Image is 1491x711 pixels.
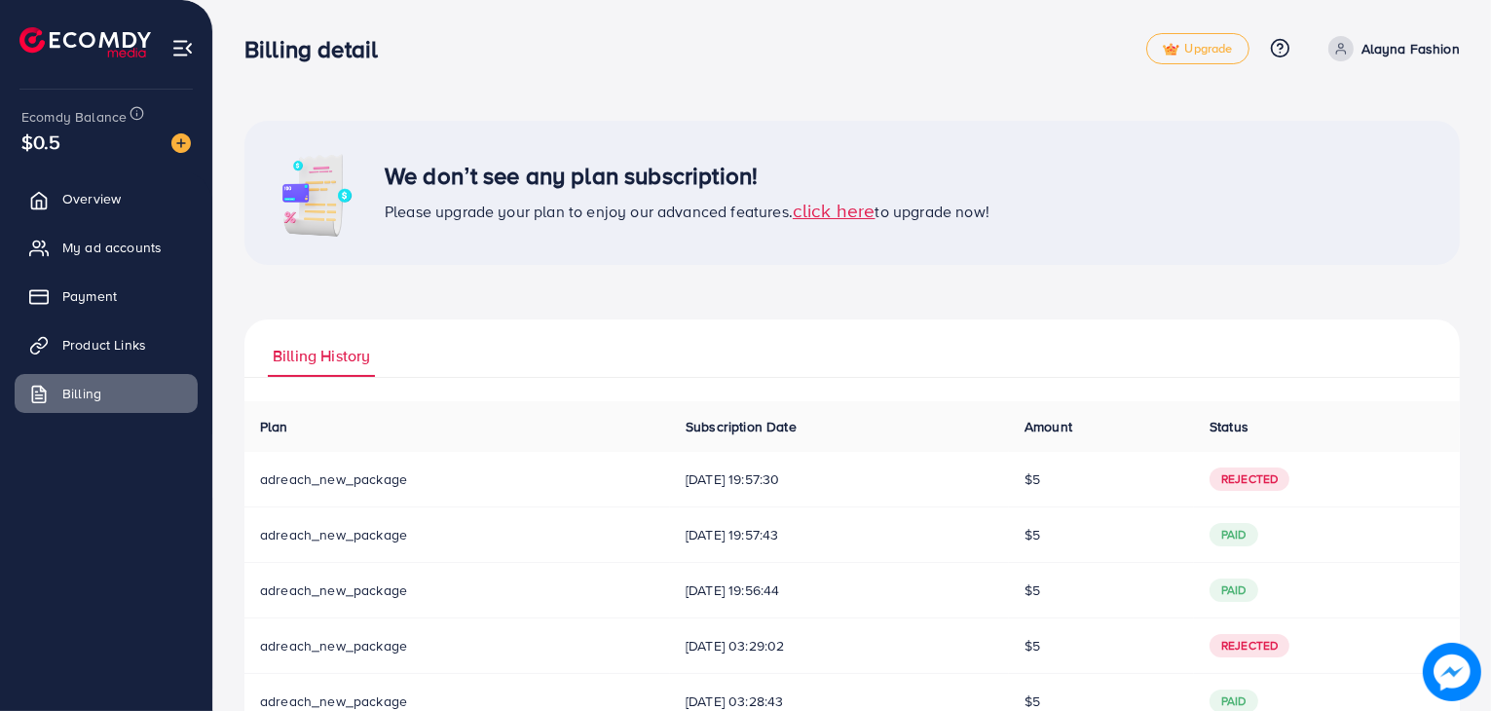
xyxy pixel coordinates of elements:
[21,107,127,127] span: Ecomdy Balance
[268,144,365,242] img: image
[1210,579,1258,602] span: paid
[260,417,288,436] span: Plan
[260,636,407,655] span: adreach_new_package
[1025,580,1040,600] span: $5
[686,469,993,489] span: [DATE] 19:57:30
[1025,469,1040,489] span: $5
[686,636,993,655] span: [DATE] 03:29:02
[1321,36,1460,61] a: Alayna Fashion
[260,469,407,489] span: adreach_new_package
[260,580,407,600] span: adreach_new_package
[1163,42,1233,56] span: Upgrade
[686,417,797,436] span: Subscription Date
[21,128,61,156] span: $0.5
[385,162,989,190] h3: We don’t see any plan subscription!
[1025,692,1040,711] span: $5
[62,335,146,355] span: Product Links
[1025,636,1040,655] span: $5
[1163,43,1179,56] img: tick
[1210,468,1289,491] span: Rejected
[15,179,198,218] a: Overview
[15,228,198,267] a: My ad accounts
[686,580,993,600] span: [DATE] 19:56:44
[1210,634,1289,657] span: Rejected
[1146,33,1249,64] a: tickUpgrade
[686,692,993,711] span: [DATE] 03:28:43
[19,27,151,57] img: logo
[15,277,198,316] a: Payment
[171,37,194,59] img: menu
[62,286,117,306] span: Payment
[260,692,407,711] span: adreach_new_package
[260,525,407,544] span: adreach_new_package
[273,345,370,367] span: Billing History
[793,197,876,223] span: click here
[15,374,198,413] a: Billing
[686,525,993,544] span: [DATE] 19:57:43
[62,238,162,257] span: My ad accounts
[1423,643,1481,701] img: image
[1210,523,1258,546] span: paid
[244,35,393,63] h3: Billing detail
[171,133,191,153] img: image
[1210,417,1249,436] span: Status
[62,384,101,403] span: Billing
[62,189,121,208] span: Overview
[1361,37,1460,60] p: Alayna Fashion
[1025,417,1072,436] span: Amount
[1025,525,1040,544] span: $5
[385,201,989,222] span: Please upgrade your plan to enjoy our advanced features. to upgrade now!
[15,325,198,364] a: Product Links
